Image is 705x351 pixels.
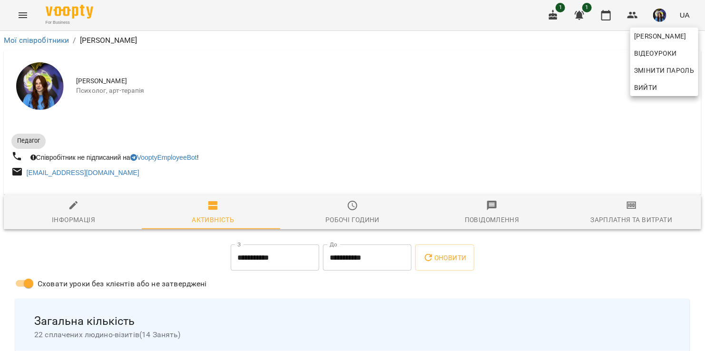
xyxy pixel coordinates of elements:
[634,65,695,76] span: Змінити пароль
[630,28,698,45] a: [PERSON_NAME]
[634,82,657,93] span: Вийти
[630,62,698,79] a: Змінити пароль
[630,79,698,96] button: Вийти
[630,45,681,62] a: Відеоуроки
[634,30,695,42] span: [PERSON_NAME]
[634,48,677,59] span: Відеоуроки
